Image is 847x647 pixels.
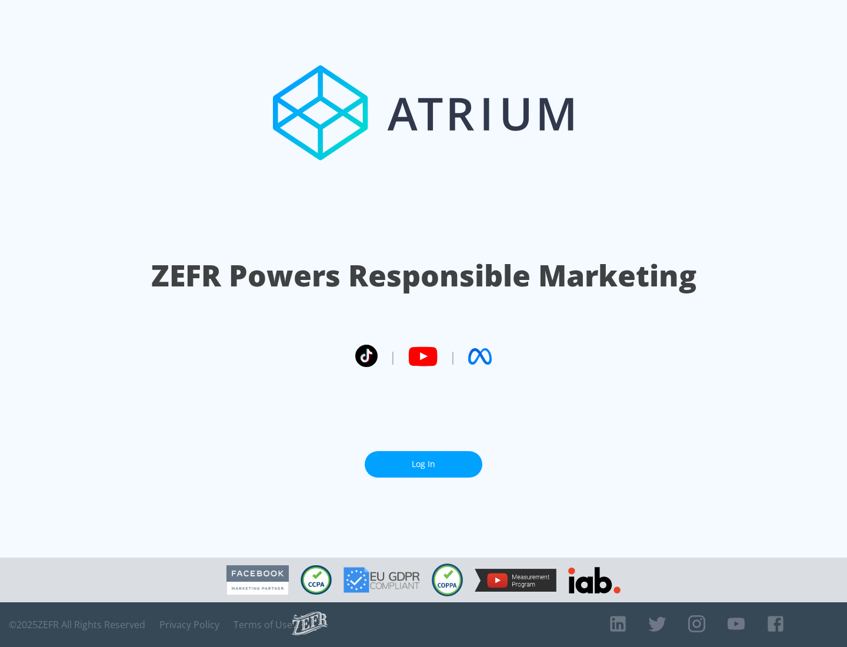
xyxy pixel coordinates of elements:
span: © 2025 ZEFR All Rights Reserved [9,619,145,631]
a: Log In [365,451,482,478]
h1: ZEFR Powers Responsible Marketing [151,255,696,296]
a: Privacy Policy [159,619,219,631]
a: Terms of Use [234,619,292,631]
img: CCPA Compliant [301,565,332,595]
img: YouTube Measurement Program [475,569,556,592]
img: COPPA Compliant [432,563,463,596]
span: | [449,348,456,365]
img: GDPR Compliant [344,567,420,593]
img: Facebook Marketing Partner [226,565,289,595]
span: | [389,348,396,365]
img: IAB [568,567,621,593]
